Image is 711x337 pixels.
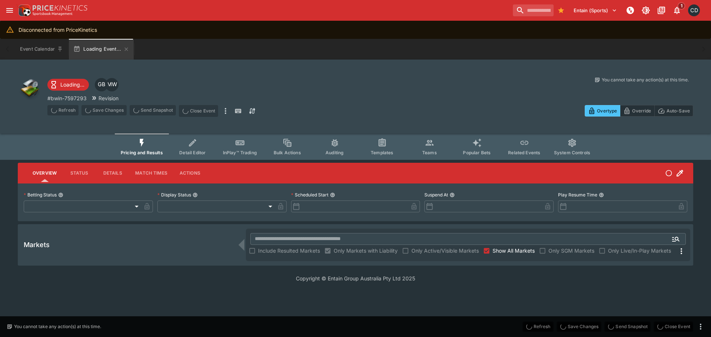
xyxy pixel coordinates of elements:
[696,322,705,331] button: more
[655,4,668,17] button: Documentation
[129,164,173,182] button: Match Times
[19,23,97,37] div: Disconnected from PriceKinetics
[330,192,335,198] button: Scheduled Start
[63,164,96,182] button: Status
[121,150,163,155] span: Pricing and Results
[173,164,207,182] button: Actions
[688,4,700,16] div: Cameron Duffy
[493,247,535,255] span: Show All Markets
[508,150,540,155] span: Related Events
[624,4,637,17] button: NOT Connected to PK
[105,78,118,91] div: Michael Wilczynski
[221,105,230,117] button: more
[669,232,682,246] button: Open
[96,164,129,182] button: Details
[18,77,41,100] img: other.png
[555,4,567,16] button: Bookmarks
[223,150,257,155] span: InPlay™ Trading
[334,247,398,255] span: Only Markets with Liability
[424,192,448,198] p: Suspend At
[411,247,479,255] span: Only Active/Visible Markets
[27,164,63,182] button: Overview
[513,4,554,16] input: search
[602,77,689,83] p: You cannot take any action(s) at this time.
[16,39,67,60] button: Event Calendar
[157,192,191,198] p: Display Status
[258,247,320,255] span: Include Resulted Markets
[33,5,87,11] img: PriceKinetics
[569,4,621,16] button: Select Tenant
[677,247,686,256] svg: More
[16,3,31,18] img: PriceKinetics Logo
[554,150,590,155] span: System Controls
[371,150,393,155] span: Templates
[667,107,690,115] p: Auto-Save
[24,240,50,249] h5: Markets
[639,4,652,17] button: Toggle light/dark mode
[3,4,16,17] button: open drawer
[558,192,597,198] p: Play Resume Time
[463,150,491,155] span: Popular Bets
[599,192,604,198] button: Play Resume Time
[632,107,651,115] p: Override
[620,105,654,117] button: Override
[69,39,134,60] button: Loading Event...
[24,192,57,198] p: Betting Status
[686,2,702,18] button: Cameron Duffy
[99,94,118,102] p: Revision
[33,12,73,16] img: Sportsbook Management
[274,150,301,155] span: Bulk Actions
[678,2,685,10] span: 1
[291,192,328,198] p: Scheduled Start
[422,150,437,155] span: Teams
[597,107,617,115] p: Overtype
[60,81,84,88] p: Loading...
[585,105,620,117] button: Overtype
[585,105,693,117] div: Start From
[450,192,455,198] button: Suspend At
[608,247,671,255] span: Only Live/In-Play Markets
[115,134,596,160] div: Event type filters
[326,150,344,155] span: Auditing
[654,105,693,117] button: Auto-Save
[58,192,63,198] button: Betting Status
[670,4,684,17] button: Notifications
[548,247,594,255] span: Only SGM Markets
[47,94,87,102] p: Copy To Clipboard
[95,78,108,91] div: Gareth Brown
[193,192,198,198] button: Display Status
[14,323,101,330] p: You cannot take any action(s) at this time.
[179,150,206,155] span: Detail Editor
